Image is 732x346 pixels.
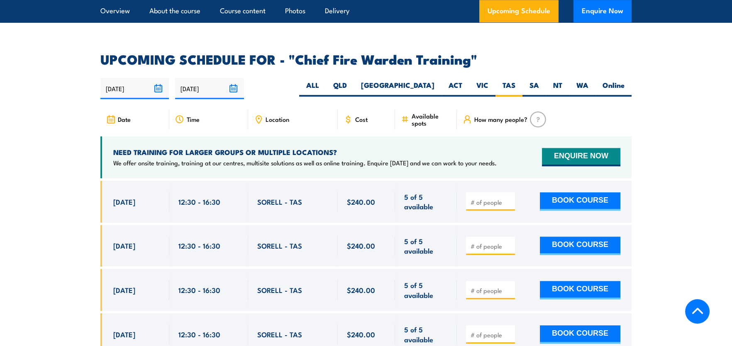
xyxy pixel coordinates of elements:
span: 5 of 5 available [404,236,448,256]
span: Date [118,116,131,123]
h2: UPCOMING SCHEDULE FOR - "Chief Fire Warden Training" [100,53,632,65]
span: 12:30 - 16:30 [178,197,220,206]
span: $240.00 [347,241,375,250]
label: TAS [495,80,522,97]
h4: NEED TRAINING FOR LARGER GROUPS OR MULTIPLE LOCATIONS? [113,148,497,157]
label: VIC [469,80,495,97]
label: NT [546,80,569,97]
button: ENQUIRE NOW [542,148,620,166]
span: Cost [355,116,368,123]
span: $240.00 [347,329,375,339]
input: From date [100,78,169,99]
span: 12:30 - 16:30 [178,285,220,295]
input: # of people [471,331,512,339]
span: [DATE] [113,329,135,339]
span: [DATE] [113,285,135,295]
input: To date [175,78,244,99]
span: 12:30 - 16:30 [178,329,220,339]
label: Online [595,80,632,97]
p: We offer onsite training, training at our centres, multisite solutions as well as online training... [113,159,497,167]
span: $240.00 [347,197,375,206]
input: # of people [471,286,512,295]
span: [DATE] [113,197,135,206]
label: QLD [326,80,354,97]
label: ALL [299,80,326,97]
span: How many people? [474,116,527,123]
label: WA [569,80,595,97]
button: BOOK COURSE [540,192,620,211]
button: BOOK COURSE [540,281,620,299]
input: # of people [471,198,512,206]
span: Available spots [412,112,451,126]
span: SORELL - TAS [257,197,302,206]
label: [GEOGRAPHIC_DATA] [354,80,442,97]
span: 5 of 5 available [404,192,448,211]
span: Location [266,116,289,123]
span: 5 of 5 available [404,324,448,344]
input: # of people [471,242,512,250]
span: [DATE] [113,241,135,250]
span: SORELL - TAS [257,241,302,250]
button: BOOK COURSE [540,325,620,344]
span: 12:30 - 16:30 [178,241,220,250]
label: ACT [442,80,469,97]
span: SORELL - TAS [257,285,302,295]
span: SORELL - TAS [257,329,302,339]
span: 5 of 5 available [404,280,448,300]
button: BOOK COURSE [540,237,620,255]
span: $240.00 [347,285,375,295]
span: Time [187,116,200,123]
label: SA [522,80,546,97]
